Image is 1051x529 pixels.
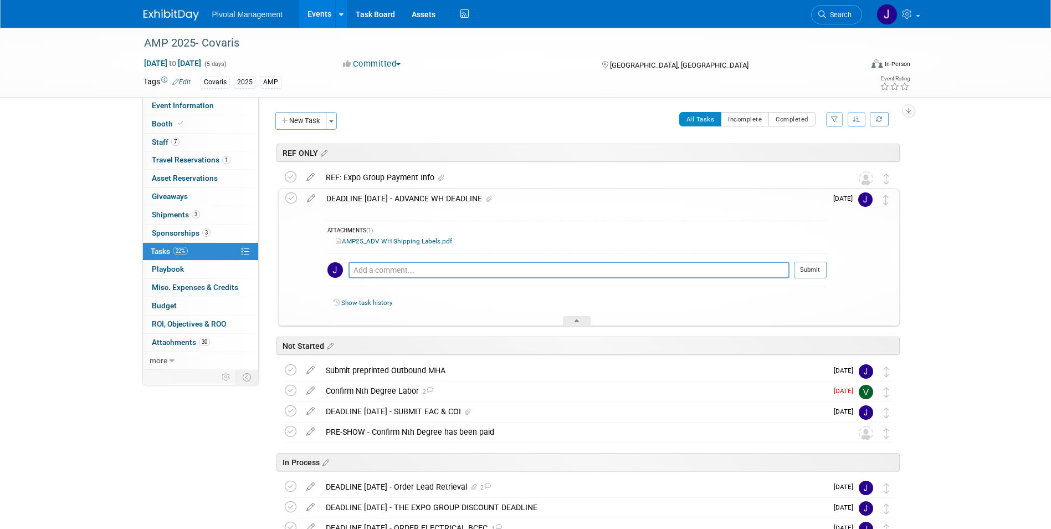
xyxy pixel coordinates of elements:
[143,170,258,187] a: Asset Reservations
[171,138,180,146] span: 7
[336,237,452,245] a: AMP25_ADV WH Shipping Labels.pdf
[151,247,188,256] span: Tasks
[858,192,873,207] img: Jessica Gatton
[152,138,180,146] span: Staff
[880,76,910,82] div: Event Rating
[143,352,258,370] a: more
[152,319,226,328] span: ROI, Objectives & ROO
[143,261,258,278] a: Playbook
[884,60,910,68] div: In-Person
[143,206,258,224] a: Shipments3
[152,101,214,110] span: Event Information
[275,112,326,130] button: New Task
[366,227,373,233] span: (1)
[152,192,188,201] span: Giveaways
[320,168,837,187] div: REF: Expo Group Payment Info
[859,171,873,186] img: Unassigned
[143,151,258,169] a: Travel Reservations1
[152,174,218,182] span: Asset Reservations
[318,147,327,158] a: Edit sections
[143,76,191,89] td: Tags
[173,247,188,255] span: 22%
[152,210,200,219] span: Shipments
[321,189,827,208] div: DEADLINE [DATE] - ADVANCE WH DEADLINE
[327,227,827,236] div: ATTACHMENTS
[152,301,177,310] span: Budget
[217,370,236,384] td: Personalize Event Tab Strip
[172,78,191,86] a: Edit
[235,370,258,384] td: Toggle Event Tabs
[234,77,256,88] div: 2025
[301,502,320,512] a: edit
[320,382,827,400] div: Confirm Nth Degree Labor
[222,156,230,164] span: 1
[152,119,186,128] span: Booth
[870,112,889,126] a: Refresh
[884,483,889,494] i: Move task
[178,120,183,126] i: Booth reservation complete
[833,195,858,202] span: [DATE]
[884,174,889,184] i: Move task
[143,134,258,151] a: Staff7
[301,386,320,396] a: edit
[339,58,405,70] button: Committed
[811,5,862,24] a: Search
[199,338,210,346] span: 30
[884,367,889,377] i: Move task
[152,338,210,347] span: Attachments
[301,406,320,416] a: edit
[884,408,889,418] i: Move task
[797,58,911,74] div: Event Format
[152,228,211,237] span: Sponsorships
[834,367,859,374] span: [DATE]
[794,262,827,278] button: Submit
[301,172,320,182] a: edit
[859,501,873,516] img: Jessica Gatton
[610,61,748,69] span: [GEOGRAPHIC_DATA], [GEOGRAPHIC_DATA]
[192,210,200,218] span: 3
[721,112,769,126] button: Incomplete
[320,402,827,421] div: DEADLINE [DATE] - SUBMIT EAC & COI
[152,264,184,273] span: Playbook
[203,60,227,68] span: (5 days)
[143,97,258,115] a: Event Information
[143,316,258,333] a: ROI, Objectives & ROO
[143,297,258,315] a: Budget
[679,112,722,126] button: All Tasks
[301,482,320,492] a: edit
[140,33,845,53] div: AMP 2025- Covaris
[834,408,859,415] span: [DATE]
[150,356,167,365] span: more
[859,426,873,440] img: Unassigned
[212,10,283,19] span: Pivotal Management
[143,115,258,133] a: Booth
[859,385,873,399] img: Valerie Weld
[871,59,883,68] img: Format-Inperson.png
[276,453,900,471] div: In Process
[341,299,392,307] a: Show task history
[276,337,900,355] div: Not Started
[320,423,837,441] div: PRE-SHOW - Confirm Nth Degree has been paid
[143,58,202,68] span: [DATE] [DATE]
[320,361,827,380] div: Submit preprinted Outbound MHA
[143,9,199,21] img: ExhibitDay
[202,228,211,237] span: 3
[301,427,320,437] a: edit
[320,456,329,467] a: Edit sections
[143,243,258,261] a: Tasks22%
[876,4,898,25] img: Jessica Gatton
[320,477,827,496] div: DEADLINE [DATE] - Order Lead Retrieval
[260,77,281,88] div: AMP
[479,484,491,491] span: 2
[884,503,889,514] i: Move task
[143,188,258,206] a: Giveaways
[301,365,320,375] a: edit
[826,11,852,19] span: Search
[834,503,859,511] span: [DATE]
[152,283,238,292] span: Misc. Expenses & Credits
[320,498,827,517] div: DEADLINE [DATE] - THE EXPO GROUP DISCOUNT DEADLINE
[301,194,321,204] a: edit
[859,405,873,420] img: Jessica Gatton
[143,334,258,352] a: Attachments30
[859,364,873,379] img: Jessica Gatton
